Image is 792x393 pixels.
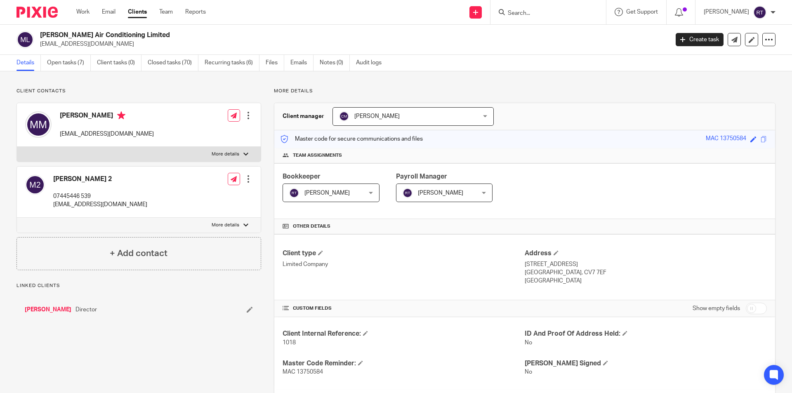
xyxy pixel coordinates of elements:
h2: [PERSON_NAME] Air Conditioning Limited [40,31,539,40]
a: [PERSON_NAME] [25,306,71,314]
img: svg%3E [753,6,766,19]
a: Work [76,8,90,16]
p: [EMAIL_ADDRESS][DOMAIN_NAME] [40,40,663,48]
img: svg%3E [403,188,412,198]
img: svg%3E [25,111,52,138]
p: More details [212,222,239,228]
a: Email [102,8,115,16]
label: Show empty fields [693,304,740,313]
a: Create task [676,33,724,46]
span: 1018 [283,340,296,346]
span: [PERSON_NAME] [418,190,463,196]
img: svg%3E [289,188,299,198]
span: Get Support [626,9,658,15]
a: Recurring tasks (6) [205,55,259,71]
h4: Client type [283,249,525,258]
img: svg%3E [25,175,45,195]
span: No [525,340,532,346]
span: [PERSON_NAME] [304,190,350,196]
a: Files [266,55,284,71]
span: MAC 13750584 [283,369,323,375]
p: [EMAIL_ADDRESS][DOMAIN_NAME] [60,130,154,138]
span: Team assignments [293,152,342,159]
a: Open tasks (7) [47,55,91,71]
h4: [PERSON_NAME] Signed [525,359,767,368]
a: Team [159,8,173,16]
h4: Client Internal Reference: [283,329,525,338]
h4: Address [525,249,767,258]
p: [EMAIL_ADDRESS][DOMAIN_NAME] [53,200,147,209]
a: Details [16,55,41,71]
h4: Master Code Reminder: [283,359,525,368]
p: [STREET_ADDRESS] [525,260,767,268]
a: Audit logs [356,55,388,71]
a: Client tasks (0) [97,55,141,71]
p: Limited Company [283,260,525,268]
div: MAC 13750584 [706,134,746,144]
img: Pixie [16,7,58,18]
i: Primary [117,111,125,120]
a: Emails [290,55,313,71]
img: svg%3E [339,111,349,121]
p: More details [212,151,239,158]
a: Closed tasks (70) [148,55,198,71]
h4: + Add contact [110,247,167,260]
input: Search [507,10,581,17]
p: [GEOGRAPHIC_DATA], CV7 7EF [525,268,767,277]
span: Payroll Manager [396,173,447,180]
span: Director [75,306,97,314]
span: [PERSON_NAME] [354,113,400,119]
img: svg%3E [16,31,34,48]
span: No [525,369,532,375]
h4: CUSTOM FIELDS [283,305,525,312]
p: [PERSON_NAME] [704,8,749,16]
a: Clients [128,8,147,16]
h4: [PERSON_NAME] [60,111,154,122]
a: Reports [185,8,206,16]
p: Client contacts [16,88,261,94]
span: Other details [293,223,330,230]
p: Linked clients [16,282,261,289]
h4: ID And Proof Of Address Held: [525,329,767,338]
h4: [PERSON_NAME] 2 [53,175,147,184]
h3: Client manager [283,112,324,120]
span: Bookkeeper [283,173,321,180]
p: [GEOGRAPHIC_DATA] [525,277,767,285]
p: More details [274,88,775,94]
a: Notes (0) [320,55,350,71]
p: Master code for secure communications and files [280,135,423,143]
p: 07445446 539 [53,192,147,200]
